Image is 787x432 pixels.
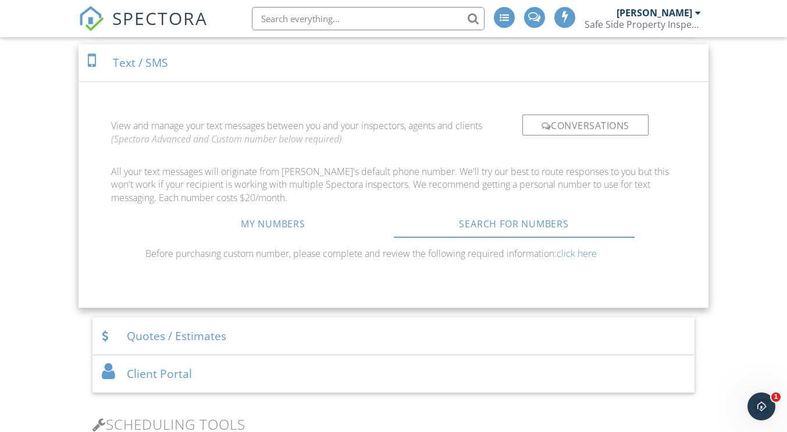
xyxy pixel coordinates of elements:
p: View and manage your text messages between you and your inspectors, agents and clients [111,115,483,150]
img: The Best Home Inspection Software - Spectora [79,6,104,31]
span: SPECTORA [112,6,208,30]
a: Search For Numbers [393,210,634,238]
div: Safe Side Property Inspections [585,19,701,30]
a: SPECTORA [79,16,208,40]
iframe: Intercom live chat [747,392,775,420]
a: click here [557,247,597,260]
div: Quotes / Estimates [92,317,694,355]
input: Search everything... [252,7,485,30]
span: 1 [771,392,781,402]
a: My Numbers [152,210,393,238]
div: [PERSON_NAME] [617,7,692,19]
div: Client Portal [92,355,694,393]
i: (Spectora Advanced and Custom number below required) [111,133,342,145]
p: All your text messages will originate from [PERSON_NAME]'s default phone number. We'll try our be... [111,165,675,204]
div: Text / SMS [79,44,708,82]
p: Before purchasing custom number, please complete and review the following required information: [145,247,642,260]
h3: Scheduling Tools [92,416,694,432]
a: Conversations [522,119,650,131]
div: Conversations [522,115,649,135]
